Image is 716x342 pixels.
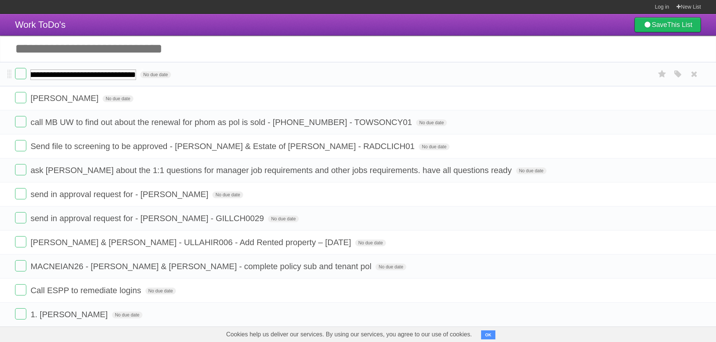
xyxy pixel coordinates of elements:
[212,191,243,198] span: No due date
[140,71,171,78] span: No due date
[30,238,353,247] span: [PERSON_NAME] & [PERSON_NAME] - ULLAHIR006 - Add Rented property – [DATE]
[355,240,386,246] span: No due date
[15,260,26,271] label: Done
[481,330,496,339] button: OK
[15,164,26,175] label: Done
[634,17,701,32] a: SaveThis List
[30,142,416,151] span: Send file to screening to be approved - [PERSON_NAME] & Estate of [PERSON_NAME] - RADCLICH01
[103,95,133,102] span: No due date
[15,236,26,247] label: Done
[30,118,414,127] span: call MB UW to find out about the renewal for phom as pol is sold - [PHONE_NUMBER] - TOWSONCY01
[112,312,142,318] span: No due date
[516,167,546,174] span: No due date
[15,212,26,223] label: Done
[15,284,26,295] label: Done
[30,262,373,271] span: MACNEIAN26 - [PERSON_NAME] & [PERSON_NAME] - complete policy sub and tenant pol
[375,264,406,270] span: No due date
[30,286,143,295] span: Call ESPP to remediate logins
[268,215,298,222] span: No due date
[30,190,210,199] span: send in approval request for - [PERSON_NAME]
[30,310,109,319] span: 1. [PERSON_NAME]
[15,92,26,103] label: Done
[416,119,447,126] span: No due date
[30,93,100,103] span: [PERSON_NAME]
[219,327,480,342] span: Cookies help us deliver our services. By using our services, you agree to our use of cookies.
[15,116,26,127] label: Done
[15,308,26,319] label: Done
[15,20,65,30] span: Work ToDo's
[15,140,26,151] label: Done
[419,143,449,150] span: No due date
[667,21,692,29] b: This List
[30,214,266,223] span: send in approval request for - [PERSON_NAME] - GILLCH0029
[145,288,176,294] span: No due date
[15,188,26,199] label: Done
[15,68,26,79] label: Done
[655,68,669,80] label: Star task
[30,166,513,175] span: ask [PERSON_NAME] about the 1:1 questions for manager job requirements and other jobs requirement...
